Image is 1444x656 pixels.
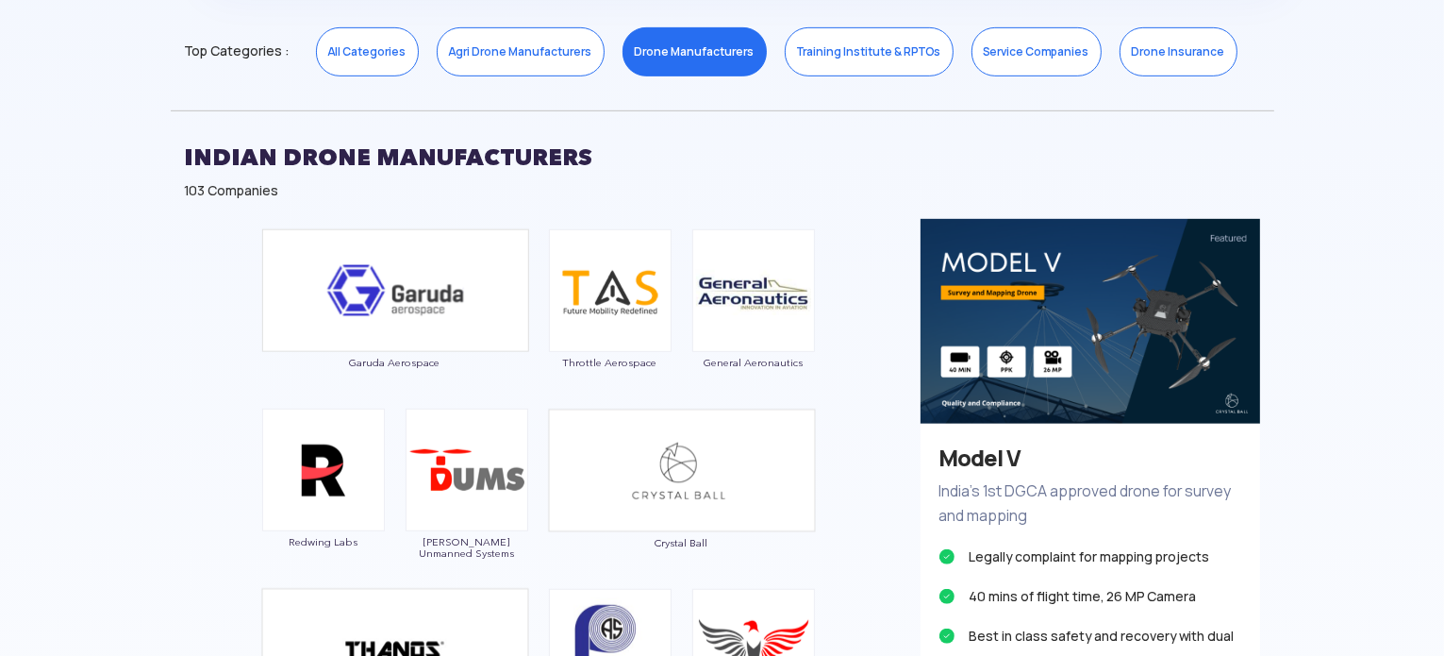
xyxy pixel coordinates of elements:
a: Crystal Ball [548,461,816,548]
span: Garuda Aerospace [261,357,529,368]
span: [PERSON_NAME] Unmanned Systems [405,536,529,559]
span: Redwing Labs [261,536,386,547]
a: Drone Insurance [1120,27,1237,76]
li: Legally complaint for mapping projects [939,544,1241,570]
li: 40 mins of flight time, 26 MP Camera [939,583,1241,610]
img: ic_throttle.png [549,229,672,352]
span: Throttle Aerospace [548,357,672,368]
img: bg_eco_crystal.png [921,219,1260,424]
a: [PERSON_NAME] Unmanned Systems [405,461,529,559]
span: General Aeronautics [691,357,816,368]
span: Top Categories : [185,36,290,66]
div: 103 Companies [185,181,1260,200]
a: All Categories [316,27,419,76]
a: General Aeronautics [691,280,816,367]
a: Throttle Aerospace [548,280,672,367]
a: Service Companies [971,27,1102,76]
img: ic_crystalball_double.png [548,409,816,532]
span: Crystal Ball [548,537,816,548]
img: ic_garuda_eco.png [261,228,529,352]
img: ic_redwinglabs.png [262,409,385,531]
img: ic_daksha.png [406,409,528,531]
img: ic_general.png [692,229,815,352]
a: Training Institute & RPTOs [785,27,954,76]
p: India’s 1st DGCA approved drone for survey and mapping [939,479,1241,529]
a: Garuda Aerospace [261,280,529,368]
a: Redwing Labs [261,461,386,547]
h2: INDIAN DRONE MANUFACTURERS [185,134,1260,181]
h3: Model V [939,443,1241,475]
a: Agri Drone Manufacturers [437,27,605,76]
a: Drone Manufacturers [622,27,767,76]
